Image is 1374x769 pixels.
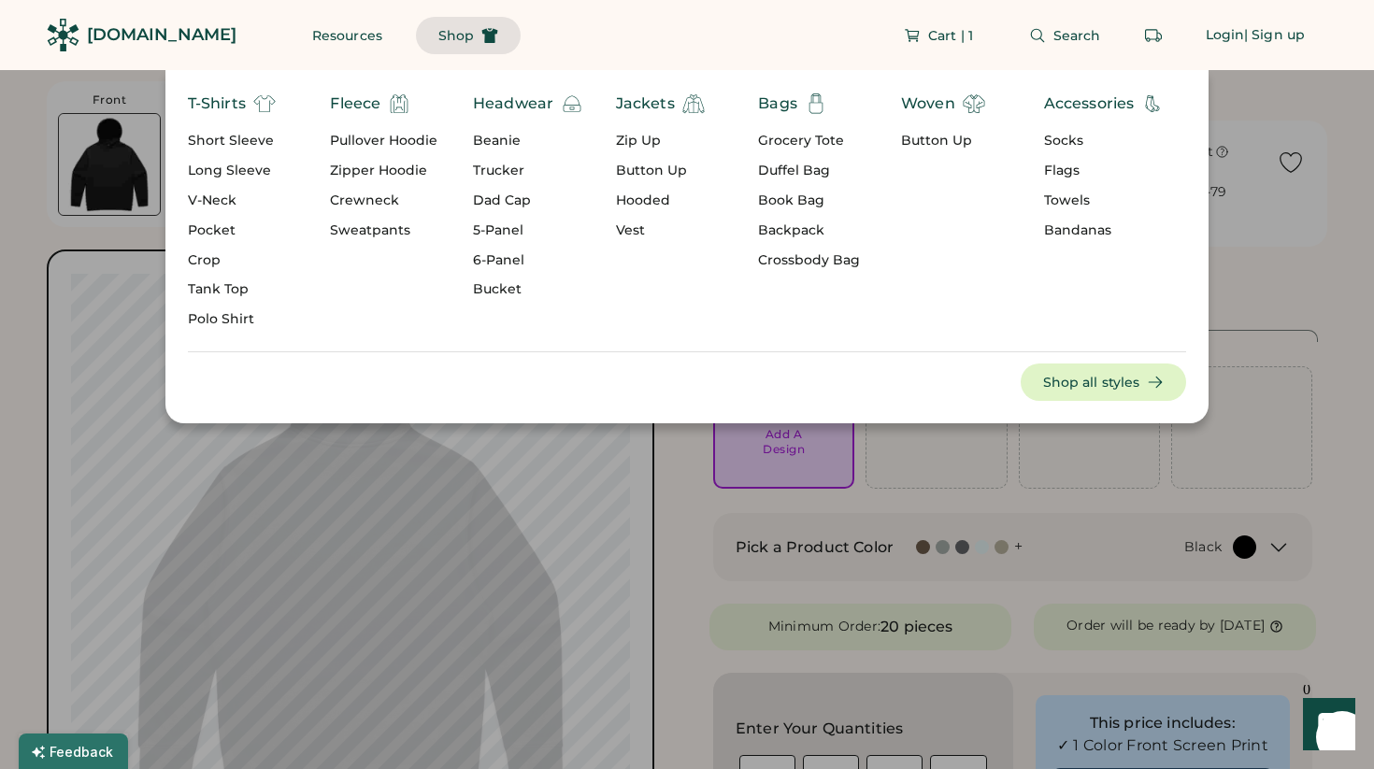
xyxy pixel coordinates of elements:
[758,221,860,240] div: Backpack
[561,93,583,115] img: beanie.svg
[1007,17,1124,54] button: Search
[1285,685,1366,765] iframe: Front Chat
[188,310,276,329] div: Polo Shirt
[1135,17,1172,54] button: Retrieve an order
[188,192,276,210] div: V-Neck
[473,192,583,210] div: Dad Cap
[330,192,437,210] div: Crewneck
[616,132,705,150] div: Zip Up
[682,93,705,115] img: jacket%20%281%29.svg
[616,162,705,180] div: Button Up
[758,93,797,115] div: Bags
[388,93,410,115] img: hoodie.svg
[473,162,583,180] div: Trucker
[473,280,583,299] div: Bucket
[330,162,437,180] div: Zipper Hoodie
[473,93,553,115] div: Headwear
[758,132,860,150] div: Grocery Tote
[616,93,675,115] div: Jackets
[1044,192,1165,210] div: Towels
[330,221,437,240] div: Sweatpants
[188,132,276,150] div: Short Sleeve
[1044,162,1165,180] div: Flags
[1206,26,1245,45] div: Login
[87,23,236,47] div: [DOMAIN_NAME]
[1244,26,1305,45] div: | Sign up
[188,221,276,240] div: Pocket
[253,93,276,115] img: t-shirt%20%282%29.svg
[330,93,380,115] div: Fleece
[758,251,860,270] div: Crossbody Bag
[330,132,437,150] div: Pullover Hoodie
[290,17,405,54] button: Resources
[1044,132,1165,150] div: Socks
[188,93,246,115] div: T-Shirts
[1021,363,1187,401] button: Shop all styles
[188,280,276,299] div: Tank Top
[1044,93,1135,115] div: Accessories
[758,192,860,210] div: Book Bag
[616,192,705,210] div: Hooded
[928,29,973,42] span: Cart | 1
[881,17,995,54] button: Cart | 1
[616,221,705,240] div: Vest
[416,17,521,54] button: Shop
[188,162,276,180] div: Long Sleeve
[473,221,583,240] div: 5-Panel
[805,93,827,115] img: Totebag-01.svg
[1141,93,1164,115] img: accessories-ab-01.svg
[438,29,474,42] span: Shop
[758,162,860,180] div: Duffel Bag
[963,93,985,115] img: shirt.svg
[473,251,583,270] div: 6-Panel
[188,251,276,270] div: Crop
[901,132,985,150] div: Button Up
[473,132,583,150] div: Beanie
[1053,29,1101,42] span: Search
[901,93,955,115] div: Woven
[47,19,79,51] img: Rendered Logo - Screens
[1044,221,1165,240] div: Bandanas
